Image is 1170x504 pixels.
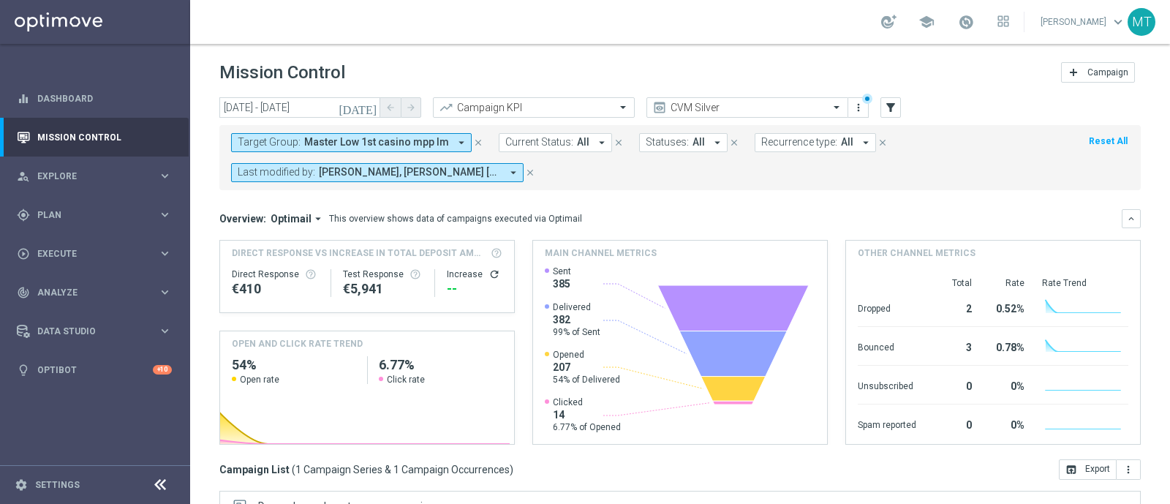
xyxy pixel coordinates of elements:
div: 3 [934,334,972,358]
div: This overview shows data of campaigns executed via Optimail [329,212,582,225]
div: Optibot [17,350,172,389]
i: add [1068,67,1079,78]
button: Data Studio keyboard_arrow_right [16,326,173,337]
div: Analyze [17,286,158,299]
div: -- [447,280,502,298]
div: Rate [989,277,1024,289]
div: 0.52% [989,296,1024,319]
button: Statuses: All arrow_drop_down [639,133,728,152]
button: track_changes Analyze keyboard_arrow_right [16,287,173,298]
button: Target Group: Master Low 1st casino mpp lm arrow_drop_down [231,133,472,152]
h4: Other channel metrics [858,247,975,260]
button: add Campaign [1061,62,1135,83]
span: Andrea Pierno Carlos Eduardo Raffo Salazar Francesca Mascarucci Lorenzo Carlevale + 4 more [319,166,501,178]
button: more_vert [851,99,866,116]
span: Current Status: [505,136,573,148]
i: arrow_forward [406,102,416,113]
button: close [876,135,889,151]
button: close [728,135,741,151]
i: open_in_browser [1065,464,1077,475]
i: arrow_drop_down [859,136,872,149]
div: Mission Control [17,118,172,157]
button: Recurrence type: All arrow_drop_down [755,133,876,152]
span: All [841,136,853,148]
span: All [577,136,589,148]
h3: Campaign List [219,463,513,476]
button: more_vert [1117,459,1141,480]
span: school [918,14,935,30]
i: keyboard_arrow_right [158,285,172,299]
i: keyboard_arrow_right [158,324,172,338]
a: Settings [35,481,80,489]
div: +10 [153,365,172,375]
i: keyboard_arrow_down [1126,214,1136,224]
span: Optimail [271,212,312,225]
h3: Overview: [219,212,266,225]
i: close [729,138,739,148]
span: Target Group: [238,136,301,148]
button: Current Status: All arrow_drop_down [499,133,612,152]
h4: Main channel metrics [545,247,657,260]
span: Delivered [553,301,600,313]
button: Mission Control [16,132,173,143]
i: refresh [488,268,500,280]
div: equalizer Dashboard [16,93,173,105]
h2: 6.77% [379,356,502,374]
div: Bounced [858,334,916,358]
div: Dropped [858,296,916,319]
i: gps_fixed [17,208,30,222]
span: Execute [37,249,158,258]
span: 14 [553,408,621,421]
div: Spam reported [858,412,916,435]
span: Master Low 1st casino mpp lm [304,136,449,148]
div: MT [1128,8,1155,36]
i: arrow_drop_down [455,136,468,149]
span: Explore [37,172,158,181]
div: 0 [934,373,972,396]
span: ( [292,463,295,476]
button: gps_fixed Plan keyboard_arrow_right [16,209,173,221]
span: Open rate [240,374,279,385]
button: play_circle_outline Execute keyboard_arrow_right [16,248,173,260]
span: 385 [553,277,571,290]
div: Data Studio [17,325,158,338]
i: keyboard_arrow_right [158,247,172,260]
i: [DATE] [339,101,378,114]
i: close [877,138,888,148]
a: Dashboard [37,79,172,118]
div: €410 [232,280,319,298]
div: Rate Trend [1042,277,1128,289]
i: arrow_drop_down [312,212,325,225]
div: Total [934,277,972,289]
button: lightbulb Optibot +10 [16,364,173,376]
h1: Mission Control [219,62,345,83]
i: more_vert [853,102,864,113]
h2: 54% [232,356,355,374]
div: Execute [17,247,158,260]
span: 6.77% of Opened [553,421,621,433]
span: 1 Campaign Series & 1 Campaign Occurrences [295,463,510,476]
div: 0% [989,412,1024,435]
i: keyboard_arrow_right [158,208,172,222]
div: Dashboard [17,79,172,118]
div: Unsubscribed [858,373,916,396]
a: [PERSON_NAME]keyboard_arrow_down [1039,11,1128,33]
div: Plan [17,208,158,222]
button: close [472,135,485,151]
div: 0% [989,373,1024,396]
i: more_vert [1122,464,1134,475]
span: Campaign [1087,67,1128,78]
button: person_search Explore keyboard_arrow_right [16,170,173,182]
button: close [524,165,537,181]
span: ) [510,463,513,476]
button: [DATE] [336,97,380,119]
h4: OPEN AND CLICK RATE TREND [232,337,363,350]
multiple-options-button: Export to CSV [1059,463,1141,475]
i: arrow_drop_down [507,166,520,179]
i: arrow_back [385,102,396,113]
button: open_in_browser Export [1059,459,1117,480]
i: arrow_drop_down [711,136,724,149]
span: 207 [553,361,620,374]
button: arrow_back [380,97,401,118]
span: Direct Response VS Increase In Total Deposit Amount [232,247,486,260]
